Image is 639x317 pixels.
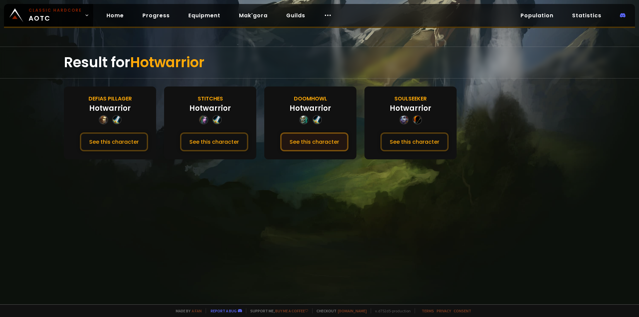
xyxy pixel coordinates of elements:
div: Hotwarrior [290,103,331,114]
div: Stitches [198,94,223,103]
span: Support me, [246,308,308,313]
div: Doomhowl [294,94,327,103]
span: Hotwarrior [130,53,204,72]
a: Progress [137,9,175,22]
button: See this character [380,132,449,151]
a: Report a bug [211,308,237,313]
div: Defias Pillager [89,94,132,103]
a: Guilds [281,9,311,22]
div: Hotwarrior [189,103,231,114]
div: Result for [64,47,575,78]
span: Made by [172,308,202,313]
a: Privacy [437,308,451,313]
div: Hotwarrior [390,103,431,114]
a: Population [515,9,559,22]
a: Home [101,9,129,22]
a: Statistics [567,9,607,22]
div: Soulseeker [394,94,427,103]
span: Checkout [312,308,367,313]
span: v. d752d5 - production [371,308,411,313]
a: Mak'gora [234,9,273,22]
button: See this character [80,132,148,151]
a: Buy me a coffee [275,308,308,313]
a: Consent [454,308,471,313]
div: Hotwarrior [89,103,131,114]
a: [DOMAIN_NAME] [338,308,367,313]
a: Classic HardcoreAOTC [4,4,93,27]
a: Terms [422,308,434,313]
a: Equipment [183,9,226,22]
button: See this character [180,132,248,151]
button: See this character [280,132,348,151]
span: AOTC [29,7,82,23]
a: a fan [192,308,202,313]
small: Classic Hardcore [29,7,82,13]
